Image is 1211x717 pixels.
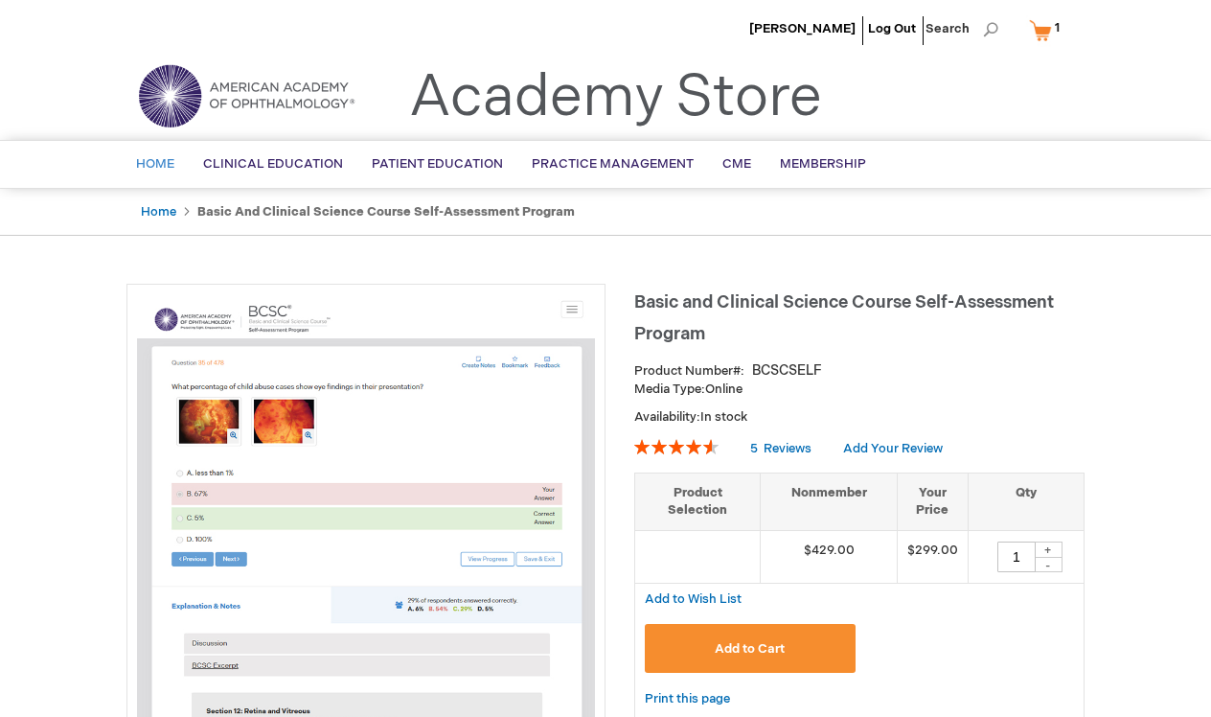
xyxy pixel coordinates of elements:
[780,156,866,172] span: Membership
[897,530,968,583] td: $299.00
[409,63,822,132] a: Academy Store
[749,21,856,36] a: [PERSON_NAME]
[532,156,694,172] span: Practice Management
[761,473,898,530] th: Nonmember
[634,292,1054,344] span: Basic and Clinical Science Course Self-Assessment Program
[752,361,822,381] div: BCSCSELF
[203,156,343,172] span: Clinical Education
[715,641,785,657] span: Add to Cart
[997,542,1036,572] input: Qty
[1034,542,1062,558] div: +
[750,441,758,456] span: 5
[645,590,742,607] a: Add to Wish List
[1025,13,1072,47] a: 1
[722,156,751,172] span: CME
[136,156,174,172] span: Home
[634,382,705,397] strong: Media Type:
[700,409,747,425] span: In stock
[1034,557,1062,572] div: -
[968,473,1084,530] th: Qty
[764,441,811,456] span: Reviews
[141,204,176,220] a: Home
[634,363,744,379] strong: Product Number
[645,624,856,673] button: Add to Cart
[645,591,742,607] span: Add to Wish List
[761,530,898,583] td: $429.00
[635,473,761,530] th: Product Selection
[645,687,730,711] a: Print this page
[897,473,968,530] th: Your Price
[750,441,814,456] a: 5 Reviews
[1055,20,1060,35] span: 1
[634,439,719,454] div: 92%
[634,381,1085,399] p: Online
[868,21,916,36] a: Log Out
[372,156,503,172] span: Patient Education
[843,441,943,456] a: Add Your Review
[925,10,998,48] span: Search
[197,204,575,220] strong: Basic and Clinical Science Course Self-Assessment Program
[634,408,1085,427] p: Availability:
